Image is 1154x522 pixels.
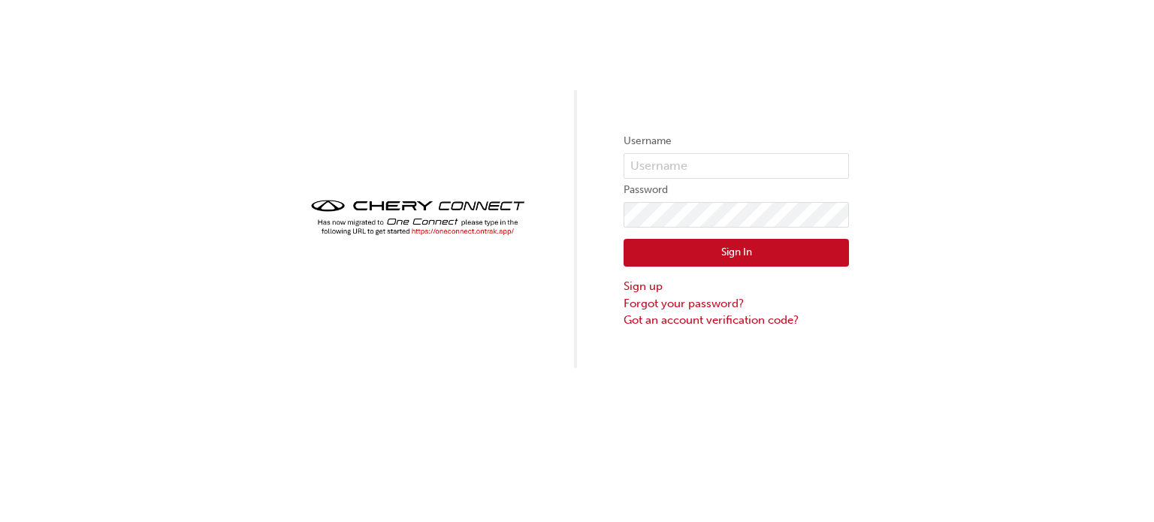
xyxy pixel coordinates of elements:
label: Username [624,132,849,150]
img: cheryconnect [305,195,530,240]
input: Username [624,153,849,179]
a: Forgot your password? [624,295,849,312]
a: Got an account verification code? [624,312,849,329]
label: Password [624,181,849,199]
button: Sign In [624,239,849,267]
a: Sign up [624,278,849,295]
